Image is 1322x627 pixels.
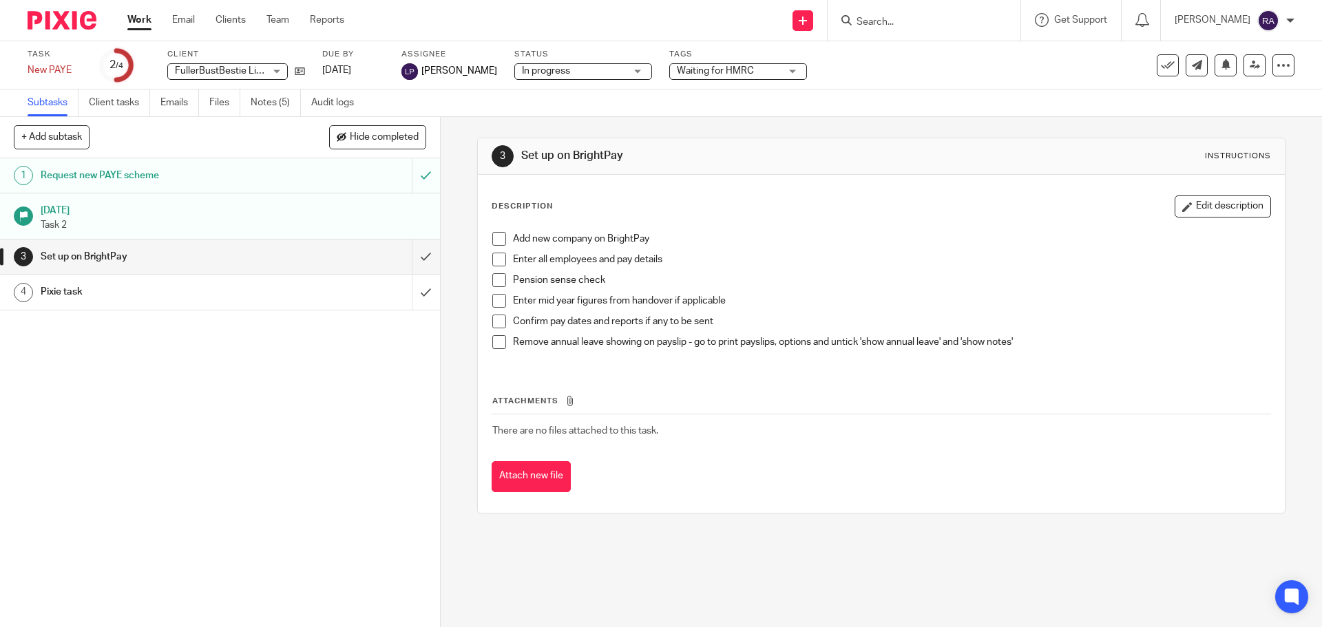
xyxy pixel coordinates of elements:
div: 4 [14,283,33,302]
a: Team [266,13,289,27]
label: Status [514,49,652,60]
a: Clients [216,13,246,27]
div: New PAYE [28,63,83,77]
p: Confirm pay dates and reports if any to be sent [513,315,1270,328]
img: svg%3E [1257,10,1279,32]
p: Pension sense check [513,273,1270,287]
h1: Request new PAYE scheme [41,165,279,186]
label: Tags [669,49,807,60]
a: Emails [160,89,199,116]
p: Description [492,201,553,212]
label: Client [167,49,305,60]
span: There are no files attached to this task. [492,426,658,436]
a: Work [127,13,151,27]
button: Edit description [1175,195,1271,217]
button: Hide completed [329,125,426,149]
a: Email [172,13,195,27]
span: Attachments [492,397,558,405]
p: Enter all employees and pay details [513,253,1270,266]
img: svg%3E [401,63,418,80]
h1: Set up on BrightPay [521,149,911,163]
span: [DATE] [322,65,351,75]
div: Instructions [1205,151,1271,162]
h1: Pixie task [41,281,279,302]
small: /4 [116,62,123,70]
p: Remove annual leave showing on payslip - go to print payslips, options and untick 'show annual le... [513,335,1270,349]
span: FullerBustBestie Limited [175,66,281,76]
p: [PERSON_NAME] [1175,13,1250,27]
p: Enter mid year figures from handover if applicable [513,294,1270,308]
span: Waiting for HMRC [677,66,754,76]
label: Due by [322,49,384,60]
a: Client tasks [89,89,150,116]
p: Add new company on BrightPay [513,232,1270,246]
div: 3 [492,145,514,167]
label: Assignee [401,49,497,60]
a: Audit logs [311,89,364,116]
p: Task 2 [41,218,426,232]
a: Notes (5) [251,89,301,116]
div: 1 [14,166,33,185]
button: + Add subtask [14,125,90,149]
span: [PERSON_NAME] [421,64,497,78]
span: Hide completed [350,132,419,143]
a: Reports [310,13,344,27]
span: Get Support [1054,15,1107,25]
img: Pixie [28,11,96,30]
label: Task [28,49,83,60]
a: Files [209,89,240,116]
input: Search [855,17,979,29]
h1: Set up on BrightPay [41,246,279,267]
div: 2 [109,57,123,73]
span: In progress [522,66,570,76]
h1: [DATE] [41,200,426,217]
a: Subtasks [28,89,78,116]
button: Attach new file [492,461,571,492]
div: 3 [14,247,33,266]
